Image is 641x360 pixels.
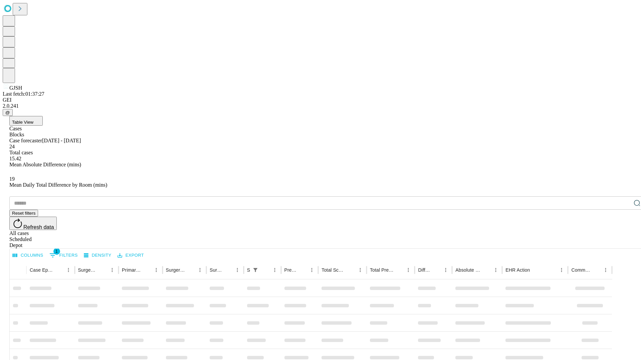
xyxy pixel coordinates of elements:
[261,265,270,275] button: Sort
[233,265,242,275] button: Menu
[270,265,279,275] button: Menu
[3,103,638,109] div: 2.0.241
[223,265,233,275] button: Sort
[404,265,413,275] button: Menu
[530,265,540,275] button: Sort
[9,210,38,217] button: Reset filters
[482,265,491,275] button: Sort
[9,138,42,143] span: Case forecaster
[505,267,530,273] div: EHR Action
[186,265,195,275] button: Sort
[42,138,81,143] span: [DATE] - [DATE]
[370,267,394,273] div: Total Predicted Duration
[166,267,185,273] div: Surgery Name
[346,265,356,275] button: Sort
[12,120,33,125] span: Table View
[108,265,117,275] button: Menu
[251,265,260,275] div: 1 active filter
[3,97,638,103] div: GEI
[9,176,15,182] span: 19
[9,162,81,167] span: Mean Absolute Difference (mins)
[23,224,54,230] span: Refresh data
[601,265,610,275] button: Menu
[9,156,21,161] span: 15.42
[48,250,79,261] button: Show filters
[491,265,500,275] button: Menu
[571,267,591,273] div: Comments
[116,250,146,261] button: Export
[3,109,13,116] button: @
[418,267,431,273] div: Difference
[3,91,44,97] span: Last fetch: 01:37:27
[30,267,54,273] div: Case Epic Id
[9,150,33,155] span: Total cases
[9,144,15,149] span: 24
[441,265,450,275] button: Menu
[9,116,43,126] button: Table View
[54,265,64,275] button: Sort
[298,265,307,275] button: Sort
[5,110,10,115] span: @
[455,267,481,273] div: Absolute Difference
[210,267,223,273] div: Surgery Date
[78,267,97,273] div: Surgeon Name
[322,267,346,273] div: Total Scheduled Duration
[247,267,250,273] div: Scheduled In Room Duration
[122,267,141,273] div: Primary Service
[356,265,365,275] button: Menu
[592,265,601,275] button: Sort
[432,265,441,275] button: Sort
[9,85,22,91] span: GJSH
[152,265,161,275] button: Menu
[9,182,107,188] span: Mean Daily Total Difference by Room (mins)
[82,250,113,261] button: Density
[195,265,205,275] button: Menu
[557,265,566,275] button: Menu
[142,265,152,275] button: Sort
[12,211,35,216] span: Reset filters
[9,217,57,230] button: Refresh data
[53,248,60,255] span: 1
[394,265,404,275] button: Sort
[64,265,73,275] button: Menu
[284,267,297,273] div: Predicted In Room Duration
[307,265,316,275] button: Menu
[98,265,108,275] button: Sort
[11,250,45,261] button: Select columns
[251,265,260,275] button: Show filters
